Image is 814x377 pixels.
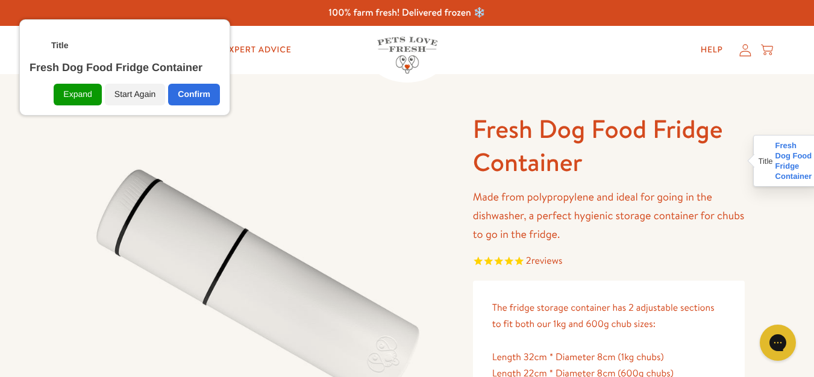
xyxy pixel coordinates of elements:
[473,113,745,178] h1: Fresh Dog Food Fridge Container
[51,40,69,51] div: Title
[531,254,563,267] span: reviews
[168,84,220,105] div: Confirm
[526,254,563,267] span: 2 reviews
[30,37,42,54] div: <
[759,156,773,166] div: Title
[473,188,745,243] p: Made from polypropylene and ideal for going in the dishwasher, a perfect hygienic storage contain...
[473,253,745,271] span: Rated 5.0 out of 5 stars 2 reviews
[377,37,437,73] img: Pets Love Fresh
[105,84,166,105] div: Start Again
[54,84,101,105] div: Expand
[214,38,301,62] a: Expert Advice
[775,140,812,181] div: Fresh Dog Food Fridge Container
[691,38,733,62] a: Help
[754,320,802,365] iframe: Gorgias live chat messenger
[30,61,220,74] div: Fresh Dog Food Fridge Container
